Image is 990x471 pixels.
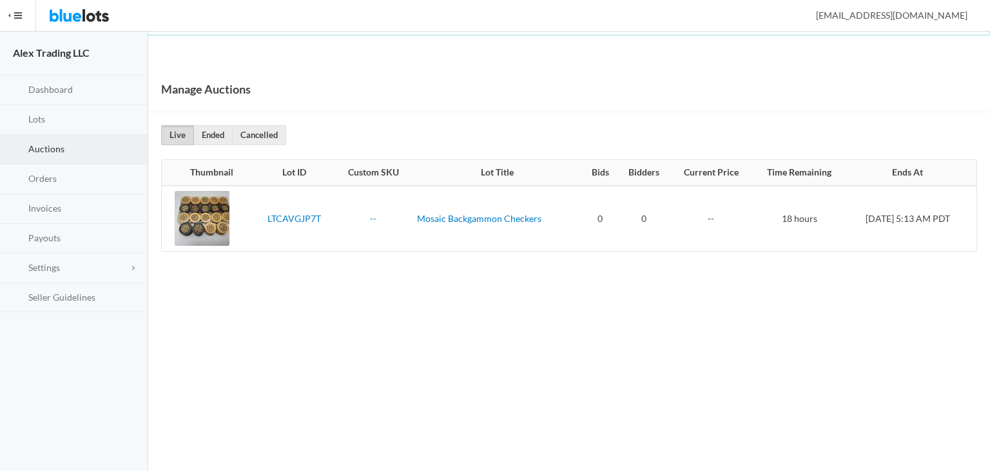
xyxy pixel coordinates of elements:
th: Time Remaining [752,160,847,186]
th: Current Price [670,160,752,186]
ion-icon: paper plane [11,233,24,245]
span: Seller Guidelines [28,292,95,303]
a: Ended [193,125,233,145]
th: Custom SKU [335,160,412,186]
td: [DATE] 5:13 AM PDT [847,186,976,252]
a: LTCAVGJP7T [267,213,321,224]
th: Ends At [847,160,976,186]
ion-icon: calculator [11,203,24,215]
th: Lot Title [412,160,582,186]
ion-icon: cog [11,263,24,275]
a: -- [370,213,376,224]
strong: Alex Trading LLC [13,46,90,59]
a: Mosaic Backgammon Checkers [417,213,541,224]
th: Bids [583,160,617,186]
span: Orders [28,173,57,184]
span: Dashboard [28,84,73,95]
h1: Manage Auctions [161,79,251,99]
a: Live [161,125,194,145]
a: Cancelled [232,125,286,145]
span: Settings [28,262,60,273]
ion-icon: flash [11,144,24,156]
span: Auctions [28,143,64,154]
th: Bidders [617,160,670,186]
td: 0 [617,186,670,252]
td: 18 hours [752,186,847,252]
span: Payouts [28,232,61,243]
span: Invoices [28,203,61,214]
ion-icon: cash [11,174,24,186]
span: Lots [28,114,45,125]
th: Thumbnail [162,160,254,186]
td: -- [670,186,752,252]
th: Lot ID [254,160,335,186]
td: 0 [583,186,617,252]
ion-icon: clipboard [11,114,24,126]
span: [EMAIL_ADDRESS][DOMAIN_NAME] [802,10,967,21]
ion-icon: list box [11,292,24,304]
ion-icon: person [799,10,811,23]
ion-icon: speedometer [11,85,24,97]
